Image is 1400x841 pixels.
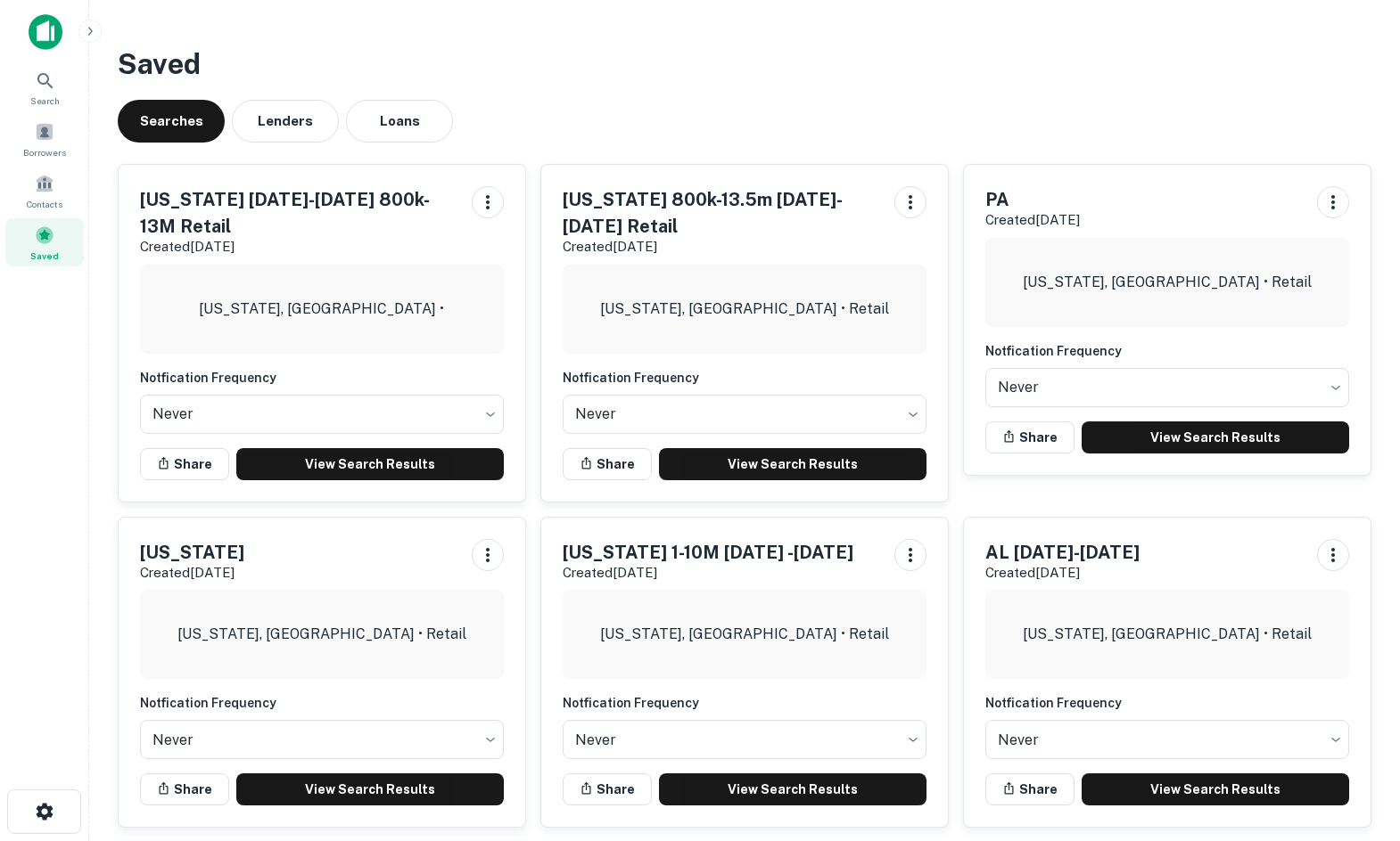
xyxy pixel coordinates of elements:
[600,298,889,320] p: [US_STATE], [GEOGRAPHIC_DATA] • Retail
[563,186,880,240] h5: [US_STATE] 800k-13.5m [DATE]-[DATE] Retail
[5,63,84,111] a: Search
[140,448,229,480] button: Share
[29,14,62,50] img: capitalize-icon.png
[985,693,1349,713] h6: Notfication Frequency
[346,100,453,143] button: Loans
[985,209,1080,231] p: Created [DATE]
[563,368,926,388] h6: Notfication Frequency
[563,562,853,584] p: Created [DATE]
[659,448,926,480] a: View Search Results
[140,714,504,764] div: Without label
[1082,773,1349,805] a: View Search Results
[118,100,225,143] button: Searches
[563,448,652,480] button: Share
[985,363,1349,412] div: Without label
[140,773,229,805] button: Share
[118,43,1371,86] h3: Saved
[199,298,444,320] p: [US_STATE], [GEOGRAPHIC_DATA] •
[140,368,504,388] h6: Notfication Frequency
[5,218,84,266] a: Saved
[30,249,59,263] span: Saved
[1023,624,1312,645] p: [US_STATE], [GEOGRAPHIC_DATA] • Retail
[140,236,457,257] p: Created [DATE]
[985,714,1349,764] div: Without label
[563,389,926,439] div: Without label
[600,624,889,645] p: [US_STATE], [GEOGRAPHIC_DATA] • Retail
[27,197,62,211] span: Contacts
[177,624,466,645] p: [US_STATE], [GEOGRAPHIC_DATA] • Retail
[1082,421,1349,453] a: View Search Results
[985,773,1075,805] button: Share
[5,167,84,215] a: Contacts
[232,100,339,143] button: Lenders
[659,773,926,805] a: View Search Results
[985,562,1140,584] p: Created [DATE]
[23,145,66,159] span: Borrowers
[30,94,60,108] span: Search
[985,421,1075,453] button: Share
[985,341,1349,361] h6: Notfication Frequency
[563,714,926,764] div: Without label
[1023,272,1312,293] p: [US_STATE], [GEOGRAPHIC_DATA] • Retail
[140,693,504,713] h6: Notfication Frequency
[563,236,880,257] p: Created [DATE]
[563,693,926,713] h6: Notfication Frequency
[236,448,504,480] a: View Search Results
[985,539,1140,566] h5: AL [DATE]-[DATE]
[140,562,244,584] p: Created [DATE]
[140,389,504,439] div: Without label
[563,539,853,566] h5: [US_STATE] 1-10M [DATE] -[DATE]
[985,186,1080,213] h5: PA
[5,115,84,163] a: Borrowers
[563,773,652,805] button: Share
[140,186,457,240] h5: [US_STATE] [DATE]-[DATE] 800k-13M Retail
[236,773,504,805] a: View Search Results
[140,539,244,566] h5: [US_STATE]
